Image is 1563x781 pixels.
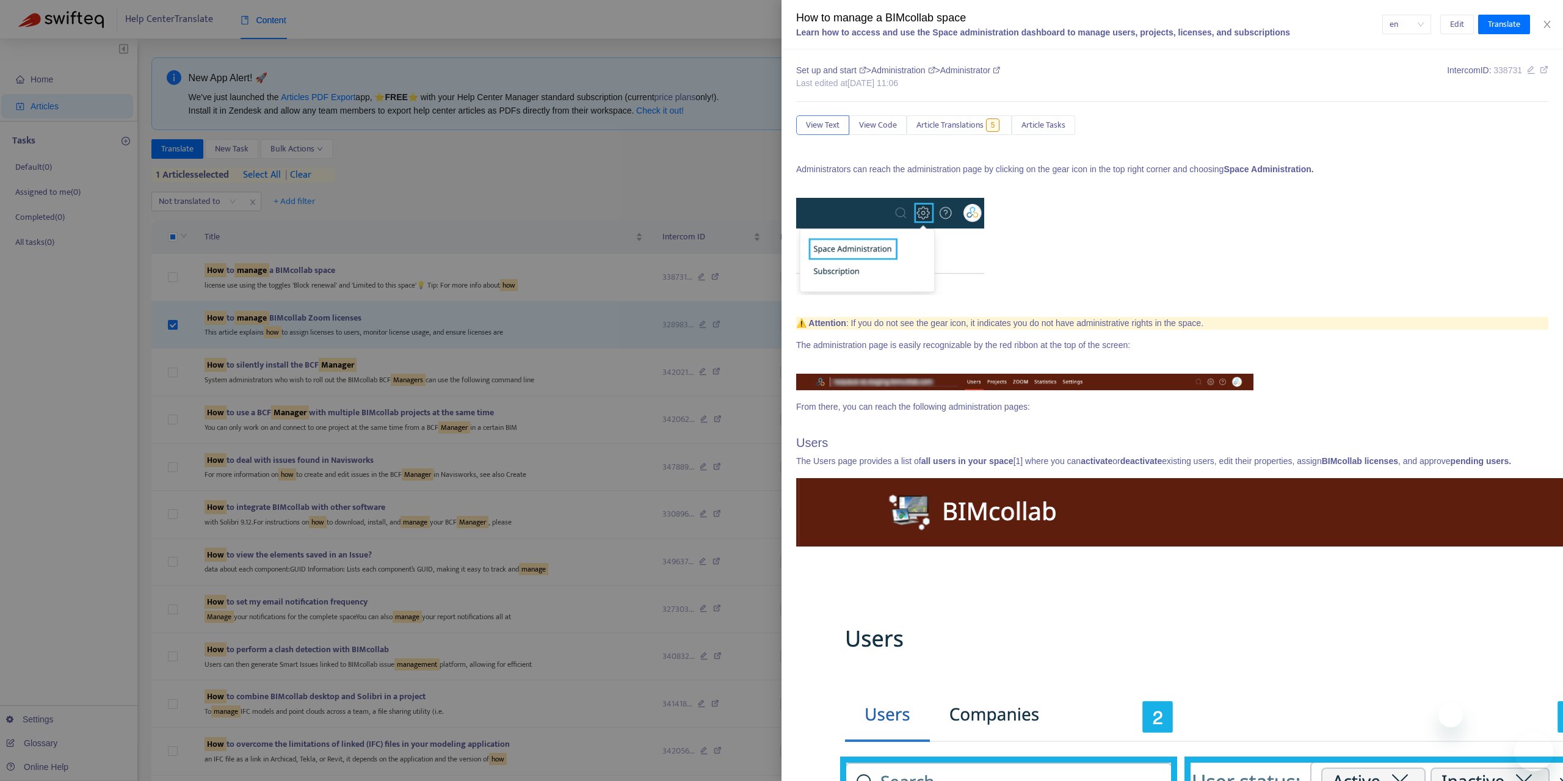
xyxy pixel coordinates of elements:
[859,118,897,132] span: View Code
[796,77,1000,90] div: Last edited at [DATE] 11:06
[796,339,1548,365] p: The administration page is easily recognizable by the red ribbon at the top of the screen: ​
[1390,15,1424,34] span: en
[1021,118,1065,132] span: Article Tasks
[1493,65,1522,75] span: 338731
[907,115,1012,135] button: Article Translations5
[796,26,1382,39] div: Learn how to access and use the Space administration dashboard to manage users, projects, license...
[1450,18,1464,31] span: Edit
[1478,15,1530,34] button: Translate
[1438,703,1463,727] iframe: Close message
[1514,732,1553,771] iframe: Button to launch messaging window
[871,65,940,75] span: Administration >
[796,115,849,135] button: View Text
[921,456,1014,466] b: all users in your space
[1012,115,1075,135] button: Article Tasks
[796,295,1548,308] p: ​
[796,198,984,296] img: edbsn1179a5b12aab0730db944b98ed1a290131df7fe3f5672888fb487cc2cde35ae558eff8238b70407a84a3bcac7019...
[1120,456,1162,466] b: deactivate
[1451,456,1512,466] b: pending users.
[796,10,1382,26] div: How to manage a BIMcollab space
[796,435,1548,450] h2: Users
[796,374,1253,391] img: edbsn1179a5b12aab0730db944b98ed1a29014263d15ee19da5799e751d943954c930bc368178d97458024b9b824fb75f...
[916,118,984,132] span: Article Translations
[1447,64,1548,90] div: Intercom ID:
[796,318,846,328] b: ⚠️ Attention
[796,65,871,75] span: Set up and start >
[806,118,840,132] span: View Text
[986,118,1000,132] span: 5
[796,455,1548,468] p: The Users page provides a list of [1] where you can or existing users, edit their properties, ass...
[796,401,1548,426] p: From there, you can reach the following administration pages: ​
[796,163,1548,189] p: Administrators can reach the administration page by clicking on the gear icon in the top right co...
[1081,456,1112,466] b: activate
[1440,15,1474,34] button: Edit
[940,65,1000,75] span: Administrator
[796,317,1548,330] p: : If you do not see the gear icon, it indicates you do not have administrative rights in the space.
[849,115,907,135] button: View Code
[1322,456,1398,466] b: BIMcollab licenses
[1488,18,1520,31] span: Translate
[1539,19,1556,31] button: Close
[1542,20,1552,29] span: close
[1224,164,1313,174] b: Space Administration.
